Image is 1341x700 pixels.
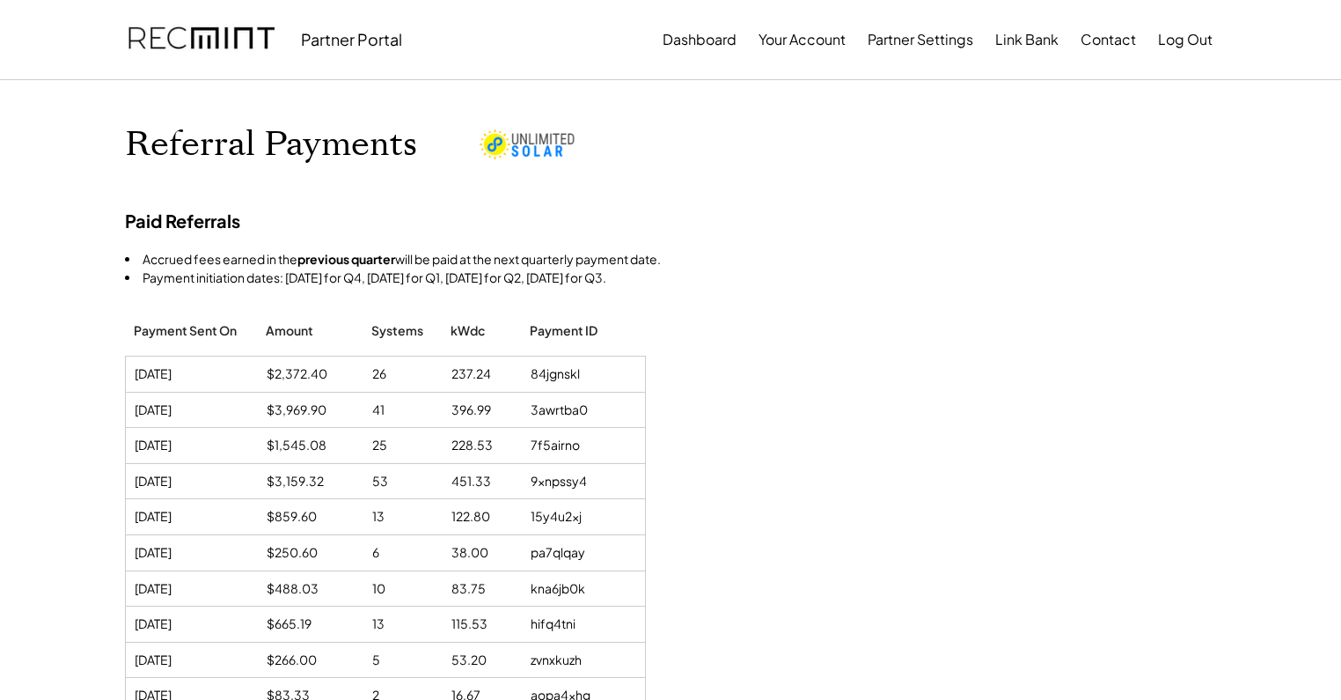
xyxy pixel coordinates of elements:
[125,210,240,232] h3: Paid Referrals
[451,544,513,562] div: 38.00
[266,322,354,338] div: Amount
[372,652,434,669] div: 5
[135,544,249,562] div: [DATE]
[372,508,434,526] div: 13
[451,437,513,454] div: 228.53
[135,473,249,490] div: [DATE]
[267,652,355,669] div: $266.00
[531,508,636,526] div: 15y4u2xj
[297,251,395,267] strong: previous quarter
[451,508,513,526] div: 122.80
[135,652,249,669] div: [DATE]
[135,402,249,419] div: [DATE]
[531,615,636,633] div: hifq4tni
[451,473,513,490] div: 451.33
[530,322,635,338] div: Payment ID
[372,365,434,383] div: 26
[531,365,636,383] div: 84jgnskl
[267,365,355,383] div: $2,372.40
[451,322,512,338] div: kWdc
[479,129,575,160] img: unlimited-solar.png
[135,580,249,598] div: [DATE]
[267,580,355,598] div: $488.03
[267,402,355,419] div: $3,969.90
[531,402,636,419] div: 3awrtba0
[128,10,275,70] img: recmint-logotype%403x.png
[267,615,355,633] div: $665.19
[125,269,661,287] li: Payment initiation dates: [DATE] for Q4, [DATE] for Q1, [DATE] for Q2, [DATE] for Q3.
[663,22,736,57] button: Dashboard
[995,22,1059,57] button: Link Bank
[125,124,417,166] h1: Referral Payments
[135,365,249,383] div: [DATE]
[531,544,636,562] div: pa7qlqay
[758,22,846,57] button: Your Account
[372,615,434,633] div: 13
[1081,22,1136,57] button: Contact
[531,652,636,669] div: zvnxkuzh
[1158,22,1213,57] button: Log Out
[267,508,355,526] div: $859.60
[531,437,636,454] div: 7f5airno
[451,365,513,383] div: 237.24
[134,322,248,338] div: Payment Sent On
[531,473,636,490] div: 9xnpssy4
[371,322,433,338] div: Systems
[267,544,355,562] div: $250.60
[372,580,434,598] div: 10
[451,402,513,419] div: 396.99
[135,437,249,454] div: [DATE]
[868,22,973,57] button: Partner Settings
[372,437,434,454] div: 25
[451,580,513,598] div: 83.75
[451,615,513,633] div: 115.53
[531,580,636,598] div: kna6jb0k
[372,544,434,562] div: 6
[135,508,249,526] div: [DATE]
[372,473,434,490] div: 53
[135,615,249,633] div: [DATE]
[451,652,513,669] div: 53.20
[267,473,355,490] div: $3,159.32
[372,402,434,419] div: 41
[125,250,661,269] li: Accrued fees earned in the will be paid at the next quarterly payment date.
[301,29,402,49] div: Partner Portal
[267,437,355,454] div: $1,545.08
